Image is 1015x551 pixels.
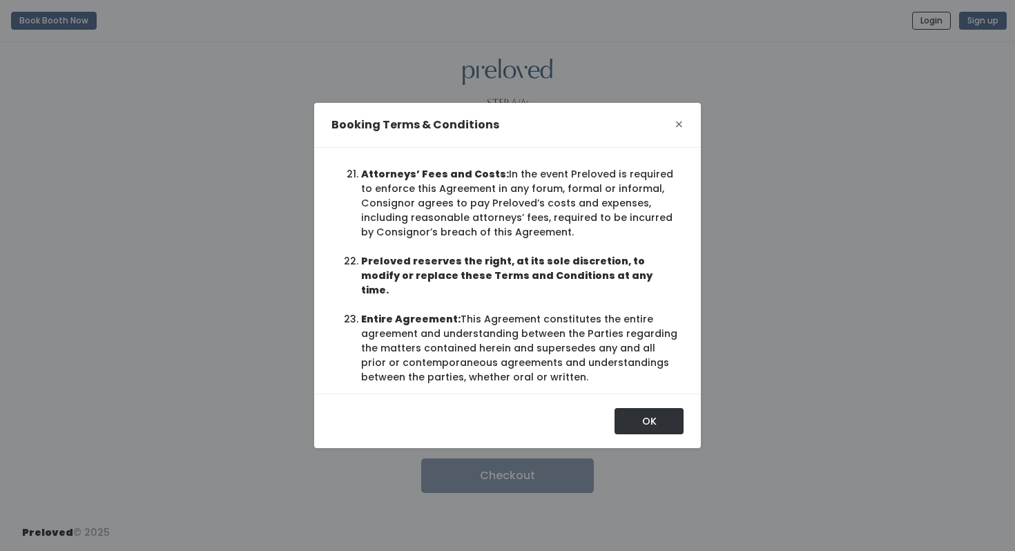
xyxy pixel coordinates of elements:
[331,117,499,133] h5: Booking Terms & Conditions
[361,167,678,240] li: In the event Preloved is required to enforce this Agreement in any forum, formal or informal, Con...
[615,408,684,434] button: OK
[361,167,509,181] b: Attorneys’ Fees and Costs:
[675,114,684,135] span: ×
[361,312,461,326] b: Entire Agreement:
[361,312,678,385] li: This Agreement constitutes the entire agreement and understanding between the Parties regarding t...
[675,114,684,136] button: Close
[361,254,652,297] b: Preloved reserves the right, at its sole discretion, to modify or replace these Terms and Conditi...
